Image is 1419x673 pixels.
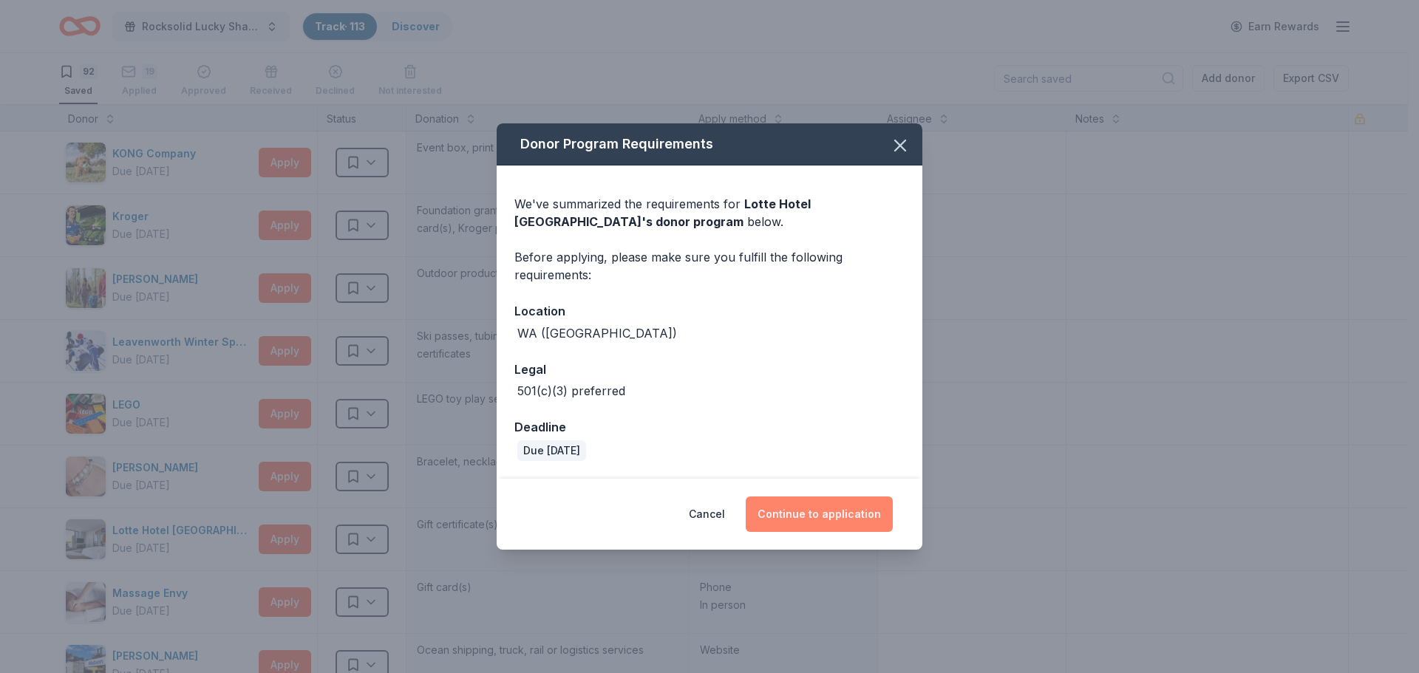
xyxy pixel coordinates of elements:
div: Legal [514,360,905,379]
div: We've summarized the requirements for below. [514,195,905,230]
div: Deadline [514,417,905,437]
button: Cancel [689,496,725,532]
button: Continue to application [746,496,893,532]
div: 501(c)(3) preferred [517,382,625,400]
div: Due [DATE] [517,440,586,461]
div: Location [514,301,905,321]
div: Donor Program Requirements [497,123,922,165]
div: Before applying, please make sure you fulfill the following requirements: [514,248,905,284]
div: WA ([GEOGRAPHIC_DATA]) [517,324,677,342]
